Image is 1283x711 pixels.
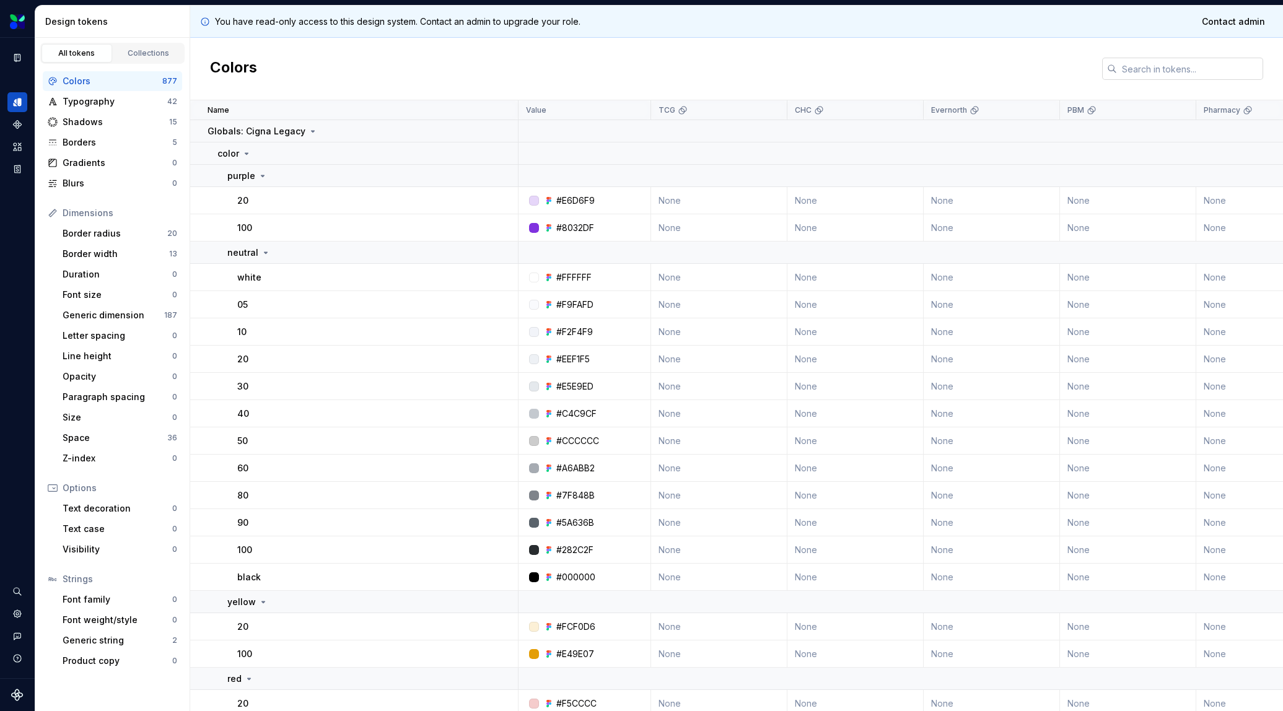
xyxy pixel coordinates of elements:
div: 0 [172,412,177,422]
div: 13 [169,249,177,259]
a: Design tokens [7,92,27,112]
p: black [237,571,261,583]
td: None [924,455,1060,482]
div: 0 [172,392,177,402]
div: #F5CCCC [556,697,597,710]
td: None [787,346,924,373]
div: Paragraph spacing [63,391,172,403]
td: None [651,509,787,536]
td: None [787,427,924,455]
td: None [924,509,1060,536]
div: 2 [172,635,177,645]
td: None [651,640,787,668]
a: Settings [7,604,27,624]
p: 90 [237,517,248,529]
p: PBM [1067,105,1084,115]
td: None [1060,264,1196,291]
td: None [787,455,924,482]
a: Text case0 [58,519,182,539]
td: None [924,346,1060,373]
div: Space [63,432,167,444]
td: None [1060,564,1196,591]
h2: Colors [210,58,257,80]
p: 100 [237,544,252,556]
a: Font weight/style0 [58,610,182,630]
td: None [924,264,1060,291]
div: 187 [164,310,177,320]
a: Z-index0 [58,448,182,468]
div: Product copy [63,655,172,667]
p: 20 [237,621,248,633]
td: None [787,264,924,291]
p: 60 [237,462,248,474]
td: None [1060,187,1196,214]
div: #E49E07 [556,648,594,660]
div: 0 [172,331,177,341]
td: None [651,564,787,591]
div: Text decoration [63,502,172,515]
div: 0 [172,351,177,361]
button: Search ⌘K [7,582,27,601]
td: None [1060,214,1196,242]
div: Storybook stories [7,159,27,179]
a: Space36 [58,428,182,448]
p: 20 [237,194,248,207]
td: None [1060,400,1196,427]
div: 0 [172,595,177,604]
p: Evernorth [931,105,967,115]
td: None [651,613,787,640]
a: Documentation [7,48,27,68]
td: None [1060,427,1196,455]
div: Assets [7,137,27,157]
a: Line height0 [58,346,182,366]
a: Generic string2 [58,630,182,650]
a: Gradients0 [43,153,182,173]
p: 80 [237,489,248,502]
td: None [1060,536,1196,564]
div: 20 [167,229,177,238]
div: 42 [167,97,177,107]
div: Visibility [63,543,172,556]
a: Product copy0 [58,651,182,671]
td: None [651,455,787,482]
div: Generic dimension [63,309,164,321]
a: Font size0 [58,285,182,305]
div: Collections [118,48,180,58]
div: #C4C9CF [556,408,597,420]
div: #F2F4F9 [556,326,593,338]
td: None [1060,291,1196,318]
div: 0 [172,269,177,279]
td: None [924,640,1060,668]
div: Dimensions [63,207,177,219]
p: Globals: Cigna Legacy [208,125,305,137]
div: Letter spacing [63,329,172,342]
p: 100 [237,222,252,234]
div: Duration [63,268,172,281]
p: 20 [237,697,248,710]
div: Text case [63,523,172,535]
td: None [924,536,1060,564]
div: Typography [63,95,167,108]
p: 40 [237,408,249,420]
div: 0 [172,544,177,554]
div: 0 [172,504,177,513]
div: 0 [172,615,177,625]
td: None [651,482,787,509]
td: None [787,482,924,509]
div: 0 [172,524,177,534]
a: Contact admin [1194,11,1273,33]
a: Components [7,115,27,134]
td: None [924,613,1060,640]
div: 877 [162,76,177,86]
td: None [651,187,787,214]
div: Line height [63,350,172,362]
td: None [1060,318,1196,346]
p: 10 [237,326,247,338]
p: TCG [659,105,675,115]
a: Blurs0 [43,173,182,193]
div: Generic string [63,634,172,647]
a: Generic dimension187 [58,305,182,325]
